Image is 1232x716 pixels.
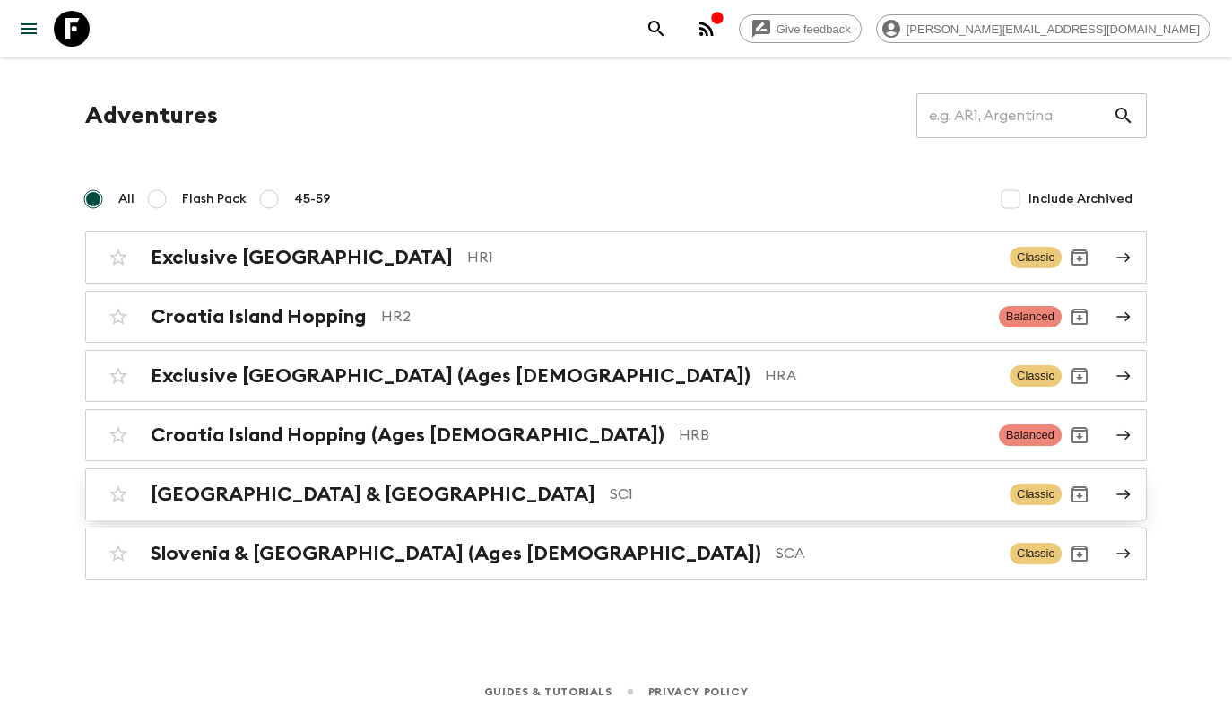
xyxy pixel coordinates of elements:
[85,468,1147,520] a: [GEOGRAPHIC_DATA] & [GEOGRAPHIC_DATA]SC1ClassicArchive
[999,424,1062,446] span: Balanced
[776,543,995,564] p: SCA
[1028,190,1132,208] span: Include Archived
[679,424,985,446] p: HRB
[467,247,995,268] p: HR1
[876,14,1210,43] div: [PERSON_NAME][EMAIL_ADDRESS][DOMAIN_NAME]
[739,14,862,43] a: Give feedback
[85,409,1147,461] a: Croatia Island Hopping (Ages [DEMOGRAPHIC_DATA])HRBBalancedArchive
[1010,365,1062,387] span: Classic
[1062,417,1098,453] button: Archive
[1062,240,1098,275] button: Archive
[1010,543,1062,564] span: Classic
[151,364,750,388] h2: Exclusive [GEOGRAPHIC_DATA] (Ages [DEMOGRAPHIC_DATA])
[610,484,995,505] p: SC1
[1062,476,1098,512] button: Archive
[294,190,331,208] span: 45-59
[151,246,453,269] h2: Exclusive [GEOGRAPHIC_DATA]
[118,190,134,208] span: All
[151,542,761,565] h2: Slovenia & [GEOGRAPHIC_DATA] (Ages [DEMOGRAPHIC_DATA])
[151,483,595,506] h2: [GEOGRAPHIC_DATA] & [GEOGRAPHIC_DATA]
[85,291,1147,343] a: Croatia Island HoppingHR2BalancedArchive
[85,231,1147,284] a: Exclusive [GEOGRAPHIC_DATA]HR1ClassicArchive
[85,528,1147,580] a: Slovenia & [GEOGRAPHIC_DATA] (Ages [DEMOGRAPHIC_DATA])SCAClassicArchive
[765,365,995,387] p: HRA
[897,22,1210,36] span: [PERSON_NAME][EMAIL_ADDRESS][DOMAIN_NAME]
[151,423,664,447] h2: Croatia Island Hopping (Ages [DEMOGRAPHIC_DATA])
[767,22,861,36] span: Give feedback
[85,350,1147,402] a: Exclusive [GEOGRAPHIC_DATA] (Ages [DEMOGRAPHIC_DATA])HRAClassicArchive
[638,11,674,47] button: search adventures
[484,682,612,702] a: Guides & Tutorials
[648,682,748,702] a: Privacy Policy
[999,306,1062,327] span: Balanced
[151,305,367,328] h2: Croatia Island Hopping
[381,306,985,327] p: HR2
[1010,484,1062,505] span: Classic
[11,11,47,47] button: menu
[1062,358,1098,394] button: Archive
[1062,536,1098,572] button: Archive
[916,91,1113,141] input: e.g. AR1, Argentina
[1010,247,1062,268] span: Classic
[1062,299,1098,335] button: Archive
[85,98,218,134] h1: Adventures
[182,190,247,208] span: Flash Pack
